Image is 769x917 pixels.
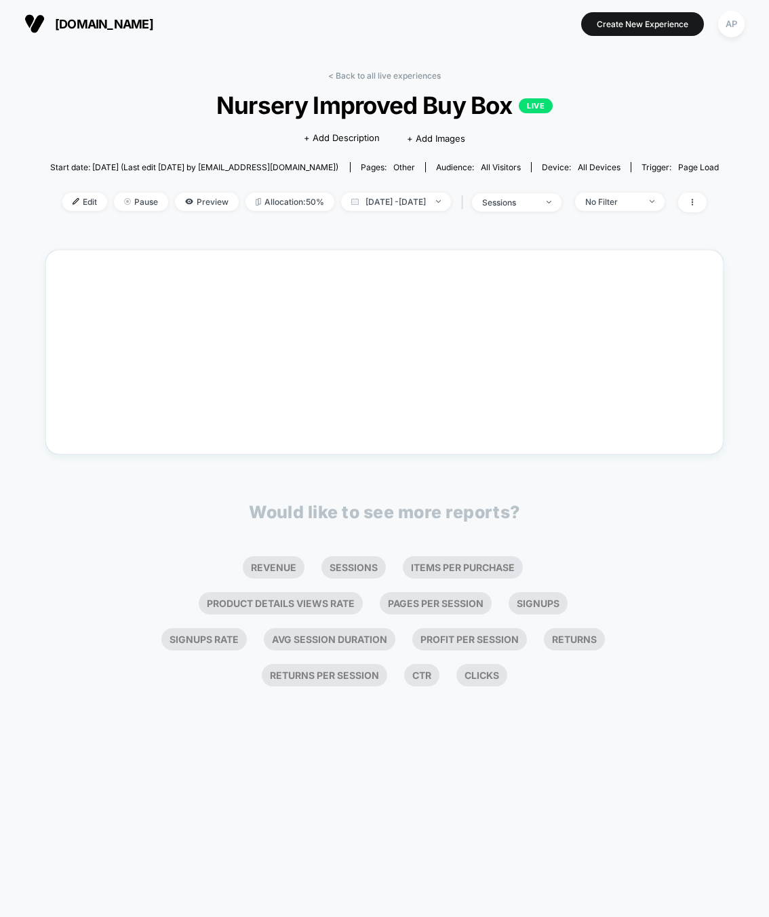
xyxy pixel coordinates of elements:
[199,592,363,614] li: Product Details Views Rate
[642,162,719,172] div: Trigger:
[714,10,749,38] button: AP
[351,198,359,205] img: calendar
[249,502,520,522] p: Would like to see more reports?
[262,664,387,686] li: Returns Per Session
[243,556,304,579] li: Revenue
[481,162,521,172] span: All Visitors
[578,162,620,172] span: all devices
[581,12,704,36] button: Create New Experience
[83,91,686,119] span: Nursery Improved Buy Box
[50,162,338,172] span: Start date: [DATE] (Last edit [DATE] by [EMAIL_ADDRESS][DOMAIN_NAME])
[20,13,157,35] button: [DOMAIN_NAME]
[393,162,415,172] span: other
[509,592,568,614] li: Signups
[24,14,45,34] img: Visually logo
[403,556,523,579] li: Items Per Purchase
[519,98,553,113] p: LIVE
[328,71,441,81] a: < Back to all live experiences
[55,17,153,31] span: [DOMAIN_NAME]
[175,193,239,211] span: Preview
[124,198,131,205] img: end
[407,133,465,144] span: + Add Images
[380,592,492,614] li: Pages Per Session
[304,132,380,145] span: + Add Description
[73,198,79,205] img: edit
[436,200,441,203] img: end
[531,162,631,172] span: Device:
[114,193,168,211] span: Pause
[321,556,386,579] li: Sessions
[482,197,536,208] div: sessions
[412,628,527,650] li: Profit Per Session
[650,200,654,203] img: end
[458,193,472,212] span: |
[585,197,639,207] div: No Filter
[361,162,415,172] div: Pages:
[718,11,745,37] div: AP
[256,198,261,206] img: rebalance
[264,628,395,650] li: Avg Session Duration
[436,162,521,172] div: Audience:
[341,193,451,211] span: [DATE] - [DATE]
[456,664,507,686] li: Clicks
[161,628,247,650] li: Signups Rate
[62,193,107,211] span: Edit
[544,628,605,650] li: Returns
[404,664,439,686] li: Ctr
[547,201,551,203] img: end
[678,162,719,172] span: Page Load
[245,193,334,211] span: Allocation: 50%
